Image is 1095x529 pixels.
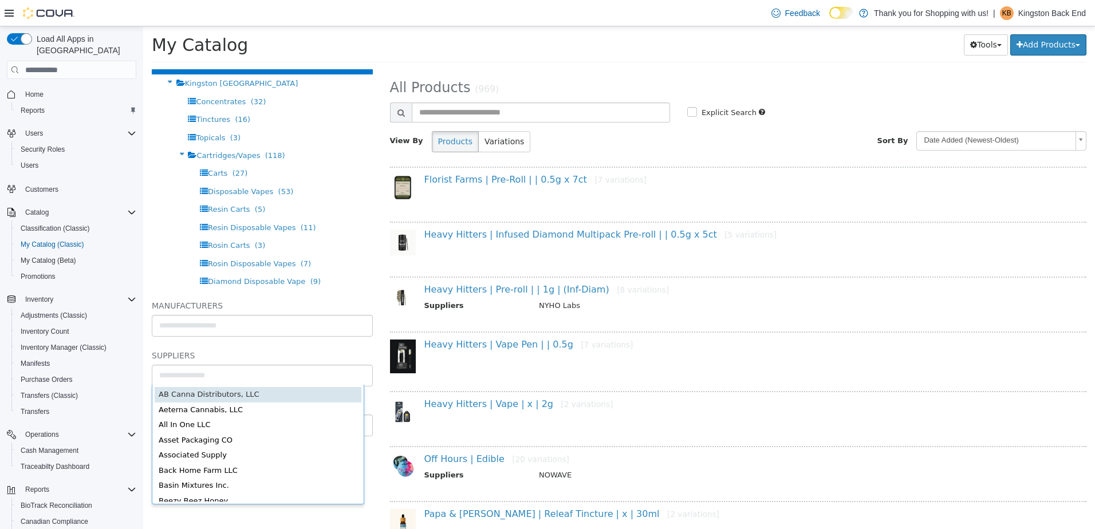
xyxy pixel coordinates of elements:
span: KB [1002,6,1011,20]
button: Users [21,127,48,140]
span: Users [21,161,38,170]
span: Security Roles [21,145,65,154]
a: Purchase Orders [16,373,77,386]
button: Customers [2,180,141,197]
span: Reports [21,106,45,115]
button: Inventory [2,291,141,307]
button: Home [2,86,141,102]
span: Feedback [785,7,820,19]
span: Manifests [21,359,50,368]
div: Asset Packaging CO [11,406,218,422]
div: Back Home Farm LLC [11,437,218,452]
span: Customers [21,181,136,196]
span: Reports [16,104,136,117]
button: Manifests [11,356,141,372]
span: Reports [21,483,136,496]
button: BioTrack Reconciliation [11,498,141,514]
input: Dark Mode [829,7,853,19]
a: Inventory Manager (Classic) [16,341,111,354]
span: Inventory Count [16,325,136,338]
span: Users [25,129,43,138]
a: Transfers [16,405,54,419]
span: Inventory Manager (Classic) [16,341,136,354]
span: Inventory [25,295,53,304]
span: Inventory [21,293,136,306]
a: Promotions [16,270,60,283]
div: AB Canna Distributors, LLC [11,361,218,376]
a: Adjustments (Classic) [16,309,92,322]
p: | [993,6,995,20]
span: Promotions [16,270,136,283]
span: Classification (Classic) [16,222,136,235]
span: Purchase Orders [16,373,136,386]
div: Beezy Beez Honey [11,467,218,483]
button: Cash Management [11,443,141,459]
a: BioTrack Reconciliation [16,499,97,512]
button: Transfers (Classic) [11,388,141,404]
span: Adjustments (Classic) [21,311,87,320]
button: Inventory Count [11,323,141,339]
button: Security Roles [11,141,141,157]
a: Home [21,88,48,101]
button: Promotions [11,269,141,285]
span: Catalog [21,206,136,219]
div: Basin Mixtures Inc. [11,452,218,467]
span: Transfers [16,405,136,419]
img: Cova [23,7,74,19]
span: My Catalog (Classic) [16,238,136,251]
span: BioTrack Reconciliation [16,499,136,512]
span: BioTrack Reconciliation [21,501,92,510]
span: Customers [25,185,58,194]
button: Reports [11,102,141,119]
a: Users [16,159,43,172]
a: Security Roles [16,143,69,156]
a: Transfers (Classic) [16,389,82,402]
div: Kingston Back End [1000,6,1014,20]
span: Transfers [21,407,49,416]
p: Thank you for Shopping with us! [874,6,988,20]
button: Transfers [11,404,141,420]
button: My Catalog (Classic) [11,236,141,252]
button: My Catalog (Beta) [11,252,141,269]
span: Home [25,90,44,99]
a: Reports [16,104,49,117]
span: Adjustments (Classic) [16,309,136,322]
div: All In One LLC [11,391,218,406]
a: My Catalog (Classic) [16,238,89,251]
span: My Catalog (Classic) [21,240,84,249]
span: Operations [21,428,136,441]
a: Traceabilty Dashboard [16,460,94,473]
button: Users [11,157,141,173]
button: Purchase Orders [11,372,141,388]
span: Promotions [21,272,56,281]
span: Reports [25,485,49,494]
span: Operations [25,430,59,439]
div: Associated Supply [11,421,218,437]
span: My Catalog (Beta) [21,256,76,265]
button: Operations [21,428,64,441]
a: Feedback [767,2,825,25]
span: Traceabilty Dashboard [16,460,136,473]
span: Home [21,87,136,101]
span: Security Roles [16,143,136,156]
span: Cash Management [16,444,136,457]
a: Manifests [16,357,54,370]
p: Kingston Back End [1018,6,1086,20]
span: Catalog [25,208,49,217]
a: Customers [21,183,63,196]
button: Catalog [2,204,141,220]
button: Inventory [21,293,58,306]
button: Inventory Manager (Classic) [11,339,141,356]
a: My Catalog (Beta) [16,254,81,267]
span: Purchase Orders [21,375,73,384]
a: Classification (Classic) [16,222,94,235]
span: Inventory Manager (Classic) [21,343,107,352]
span: Transfers (Classic) [16,389,136,402]
button: Adjustments (Classic) [11,307,141,323]
span: Traceabilty Dashboard [21,462,89,471]
button: Classification (Classic) [11,220,141,236]
span: Cash Management [21,446,78,455]
span: Users [21,127,136,140]
button: Reports [2,481,141,498]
